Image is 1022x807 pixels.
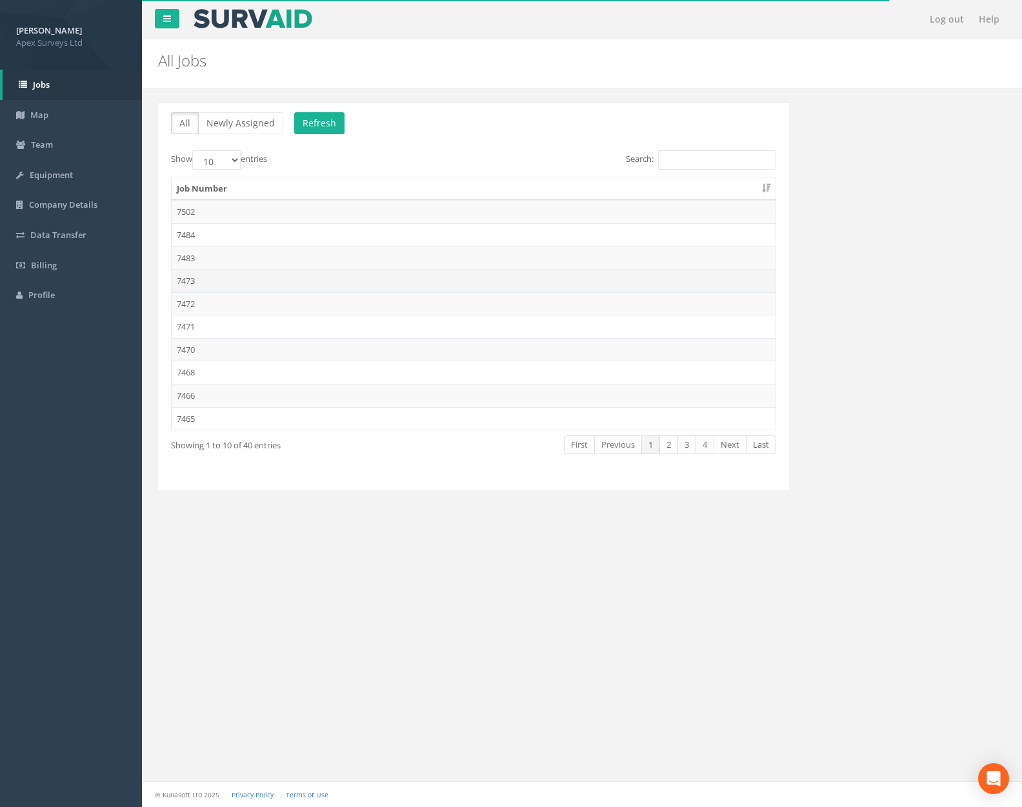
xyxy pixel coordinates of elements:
[3,70,142,100] a: Jobs
[155,790,219,799] small: © Kullasoft Ltd 2025
[172,200,776,223] td: 7502
[677,435,696,454] a: 3
[28,289,55,301] span: Profile
[172,246,776,270] td: 7483
[171,150,267,170] label: Show entries
[30,109,48,121] span: Map
[31,259,57,271] span: Billing
[31,139,53,150] span: Team
[171,112,199,134] button: All
[172,223,776,246] td: 7484
[30,169,73,181] span: Equipment
[172,315,776,338] td: 7471
[171,434,412,452] div: Showing 1 to 10 of 40 entries
[33,79,50,90] span: Jobs
[294,112,345,134] button: Refresh
[172,407,776,430] td: 7465
[29,199,97,210] span: Company Details
[641,435,660,454] a: 1
[746,435,776,454] a: Last
[172,338,776,361] td: 7470
[658,150,776,170] input: Search:
[232,790,274,799] a: Privacy Policy
[158,52,861,69] h2: All Jobs
[286,790,328,799] a: Terms of Use
[659,435,678,454] a: 2
[978,763,1009,794] div: Open Intercom Messenger
[696,435,714,454] a: 4
[16,37,126,49] span: Apex Surveys Ltd
[16,25,82,36] strong: [PERSON_NAME]
[198,112,283,134] button: Newly Assigned
[626,150,776,170] label: Search:
[192,150,241,170] select: Showentries
[594,435,642,454] a: Previous
[714,435,746,454] a: Next
[30,229,86,241] span: Data Transfer
[564,435,595,454] a: First
[172,292,776,315] td: 7472
[172,269,776,292] td: 7473
[172,361,776,384] td: 7468
[172,177,776,201] th: Job Number: activate to sort column ascending
[16,21,126,48] a: [PERSON_NAME] Apex Surveys Ltd
[172,384,776,407] td: 7466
